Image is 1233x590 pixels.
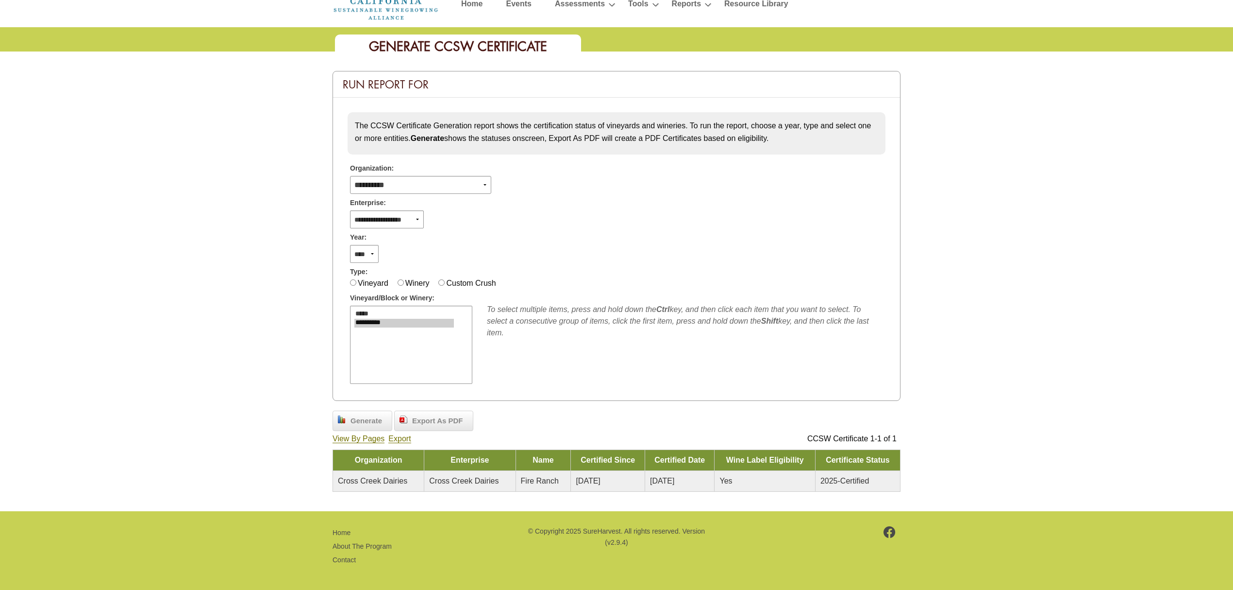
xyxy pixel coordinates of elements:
span: Generate CCSW Certificate [369,38,547,55]
img: chart_bar.png [338,416,346,423]
a: Generate [333,411,392,431]
span: Yes [719,477,732,485]
label: Custom Crush [446,279,496,287]
td: Organization [333,450,424,471]
span: Vineyard/Block or Winery: [350,293,434,303]
a: Home [333,529,350,537]
a: Export [388,434,411,443]
span: [DATE] [650,477,674,485]
a: Export As PDF [394,411,473,431]
div: To select multiple items, press and hold down the key, and then click each item that you want to ... [487,304,883,339]
img: doc_pdf.png [400,416,407,423]
span: Type: [350,267,367,277]
a: About The Program [333,542,392,550]
span: [DATE] [576,477,600,485]
p: The CCSW Certificate Generation report shows the certification status of vineyards and wineries. ... [355,120,878,144]
a: Contact [333,556,356,564]
td: Wine Label Eligibility [715,450,815,471]
a: View By Pages [333,434,384,443]
span: 2025-Certified [820,477,869,485]
td: Certified Since [571,450,645,471]
div: Run Report For [333,71,900,98]
label: Winery [405,279,430,287]
p: © Copyright 2025 SureHarvest. All rights reserved. Version (v2.9.4) [527,526,706,548]
span: Cross Creek Dairies [429,477,499,485]
b: Ctrl [656,305,670,313]
b: Shift [761,317,779,325]
span: CCSW Certificate 1-1 of 1 [807,434,897,443]
span: Fire Ranch [521,477,559,485]
span: Year: [350,232,367,243]
td: Enterprise [424,450,516,471]
span: Cross Creek Dairies [338,477,407,485]
span: Enterprise: [350,198,386,208]
span: Generate [346,416,387,427]
img: footer-facebook.png [883,526,896,538]
td: Certificate Status [815,450,900,471]
label: Vineyard [358,279,388,287]
td: Name [516,450,571,471]
span: Export As PDF [407,416,467,427]
td: Certified Date [645,450,715,471]
span: Organization: [350,163,394,174]
strong: Generate [411,134,444,142]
